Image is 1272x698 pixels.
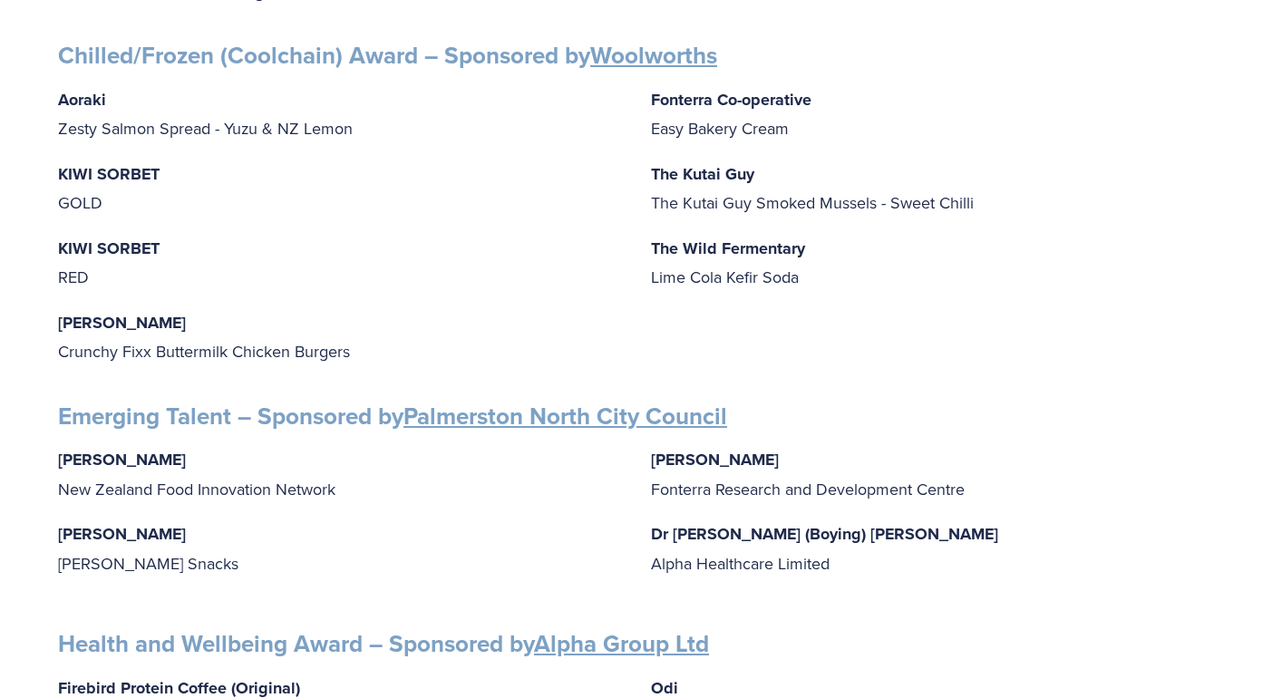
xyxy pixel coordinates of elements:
[534,626,709,661] a: Alpha Group Ltd
[58,85,622,143] p: Zesty Salmon Spread - Yuzu & NZ Lemon
[651,445,1215,503] p: Fonterra Research and Development Centre
[590,38,717,73] a: Woolworths
[58,160,622,218] p: GOLD
[651,162,754,186] strong: The Kutai Guy
[58,448,186,471] strong: [PERSON_NAME]
[58,445,622,503] p: New Zealand Food Innovation Network
[58,399,727,433] strong: Emerging Talent – Sponsored by
[651,160,1215,218] p: The Kutai Guy Smoked Mussels - Sweet Chilli
[651,522,998,546] strong: Dr [PERSON_NAME] (Boying) [PERSON_NAME]
[651,88,811,111] strong: Fonterra Co-operative
[651,234,1215,292] p: Lime Cola Kefir Soda
[651,85,1215,143] p: Easy Bakery Cream
[58,626,709,661] strong: Health and Wellbeing Award – Sponsored by
[651,237,805,260] strong: The Wild Fermentary
[403,399,727,433] a: Palmerston North City Council
[58,234,622,292] p: RED
[651,519,1215,577] p: Alpha Healthcare Limited
[58,522,186,546] strong: [PERSON_NAME]
[58,88,106,111] strong: Aoraki
[651,448,779,471] strong: [PERSON_NAME]
[58,308,622,366] p: Crunchy Fixx Buttermilk Chicken Burgers
[58,237,160,260] strong: KIWI SORBET
[58,38,717,73] strong: Chilled/Frozen (Coolchain) Award – Sponsored by
[58,519,622,577] p: [PERSON_NAME] Snacks
[58,162,160,186] strong: KIWI SORBET
[58,311,186,334] strong: [PERSON_NAME]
